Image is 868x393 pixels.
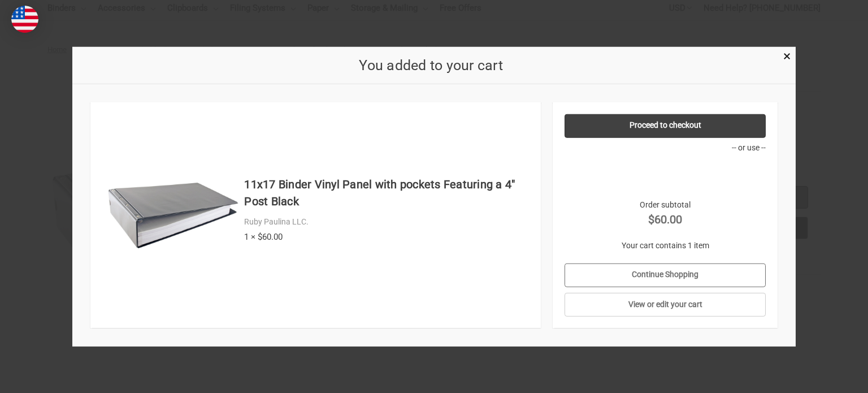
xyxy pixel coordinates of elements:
[783,48,791,64] span: ×
[565,239,766,251] p: Your cart contains 1 item
[565,293,766,317] a: View or edit your cart
[11,6,38,33] img: duty and tax information for United States
[565,198,766,227] div: Order subtotal
[565,263,766,287] a: Continue Shopping
[108,150,238,280] img: 11x17 Binder Vinyl Panel with pockets Featuring a 4" Post Black
[781,49,793,61] a: Close
[565,141,766,153] p: -- or use --
[244,216,529,228] div: Ruby Paulina LLC.
[244,176,529,210] h4: 11x17 Binder Vinyl Panel with pockets Featuring a 4" Post Black
[565,210,766,227] strong: $60.00
[565,114,766,137] a: Proceed to checkout
[90,54,772,76] h2: You added to your cart
[244,230,529,243] div: 1 × $60.00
